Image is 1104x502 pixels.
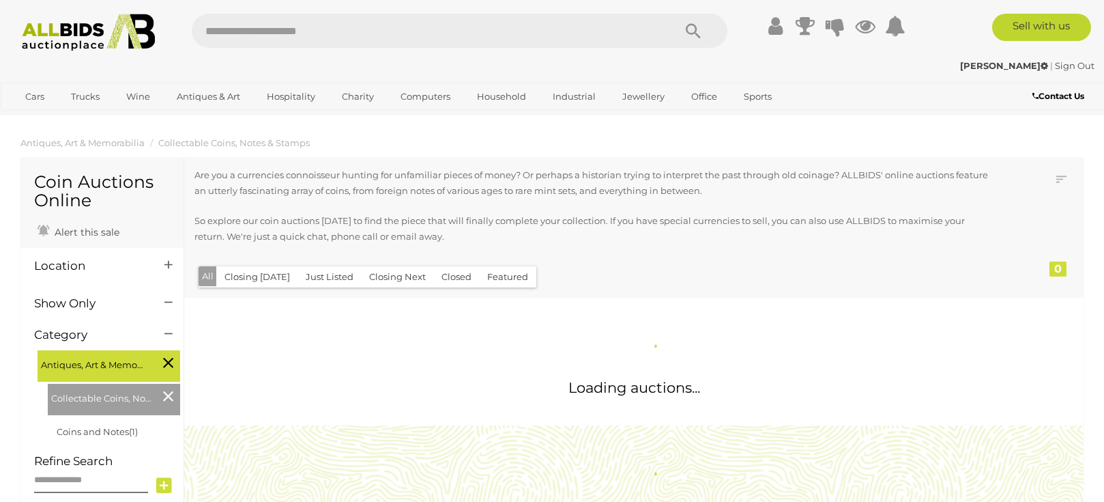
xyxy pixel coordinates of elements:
[34,173,170,210] h1: Coin Auctions Online
[258,85,324,108] a: Hospitality
[433,266,480,288] button: Closed
[194,167,990,199] p: Are you a currencies connoisseur hunting for unfamiliar pieces of money? Or perhaps a historian t...
[14,14,162,51] img: Allbids.com.au
[117,85,159,108] a: Wine
[34,297,144,310] h4: Show Only
[361,266,434,288] button: Closing Next
[216,266,298,288] button: Closing [DATE]
[659,14,727,48] button: Search
[1050,60,1053,71] span: |
[468,85,535,108] a: Household
[20,137,145,148] a: Antiques, Art & Memorabilia
[51,387,154,406] span: Collectable Coins, Notes & Stamps
[34,221,123,241] a: Alert this sale
[34,455,180,468] h4: Refine Search
[1032,89,1088,104] a: Contact Us
[129,426,138,437] span: (1)
[960,60,1050,71] a: [PERSON_NAME]
[568,379,700,396] span: Loading auctions...
[199,266,217,286] button: All
[1049,262,1066,277] div: 0
[613,85,673,108] a: Jewellery
[1032,91,1084,101] b: Contact Us
[992,14,1091,41] a: Sell with us
[194,213,990,245] p: So explore our coin auctions [DATE] to find the piece that will finally complete your collection....
[735,85,781,108] a: Sports
[62,85,108,108] a: Trucks
[51,226,119,238] span: Alert this sale
[57,426,138,437] a: Coins and Notes(1)
[333,85,383,108] a: Charity
[34,329,144,341] h4: Category
[544,85,605,108] a: Industrial
[16,108,131,130] a: [GEOGRAPHIC_DATA]
[297,266,362,288] button: Just Listed
[41,354,143,373] span: Antiques, Art & Memorabilia
[168,85,249,108] a: Antiques & Art
[158,137,310,148] a: Collectable Coins, Notes & Stamps
[479,266,536,288] button: Featured
[1055,60,1094,71] a: Sign Out
[34,260,144,273] h4: Location
[16,85,53,108] a: Cars
[392,85,459,108] a: Computers
[960,60,1048,71] strong: [PERSON_NAME]
[682,85,726,108] a: Office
